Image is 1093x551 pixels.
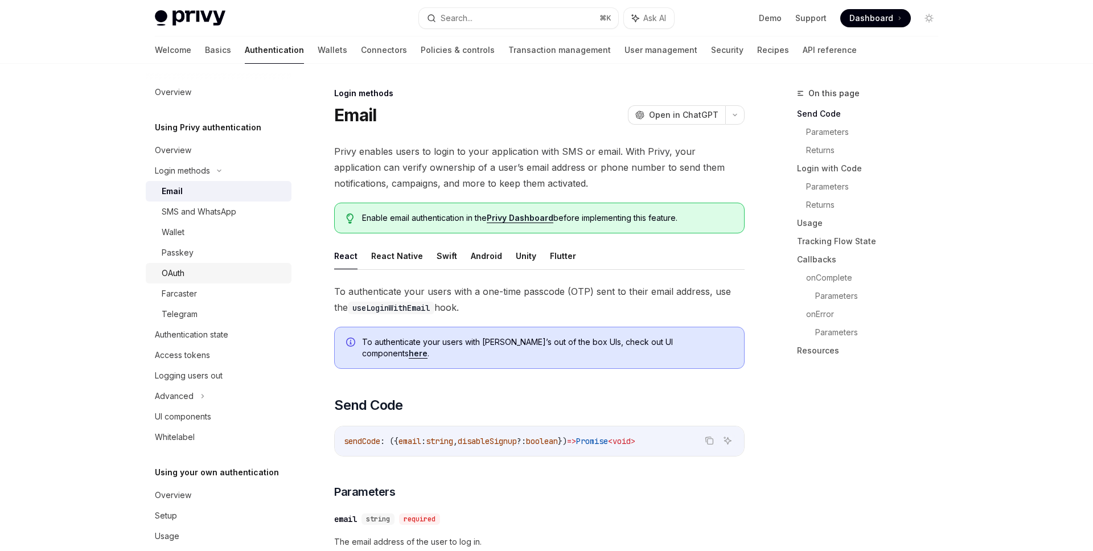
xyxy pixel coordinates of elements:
span: Send Code [334,396,403,414]
button: Android [471,242,502,269]
span: ⌘ K [599,14,611,23]
div: Overview [155,488,191,502]
div: Login methods [155,164,210,178]
a: Callbacks [797,250,947,269]
span: To authenticate your users with a one-time passcode (OTP) sent to their email address, use the hook. [334,283,745,315]
span: : ({ [380,436,398,446]
a: UI components [146,406,291,427]
a: Overview [146,485,291,505]
a: Parameters [815,323,947,342]
a: Transaction management [508,36,611,64]
button: Open in ChatGPT [628,105,725,125]
span: Open in ChatGPT [649,109,718,121]
button: React Native [371,242,423,269]
span: Parameters [334,484,395,500]
svg: Tip [346,213,354,224]
div: Telegram [162,307,198,321]
span: sendCode [344,436,380,446]
a: onError [806,305,947,323]
a: Send Code [797,105,947,123]
span: string [426,436,453,446]
div: Farcaster [162,287,197,301]
code: useLoginWithEmail [348,302,434,314]
span: boolean [526,436,558,446]
span: Promise [576,436,608,446]
img: light logo [155,10,225,26]
button: Swift [437,242,457,269]
div: required [399,513,440,525]
a: Recipes [757,36,789,64]
a: Connectors [361,36,407,64]
span: => [567,436,576,446]
button: Unity [516,242,536,269]
a: Access tokens [146,345,291,365]
a: Email [146,181,291,202]
button: Toggle dark mode [920,9,938,27]
a: Farcaster [146,283,291,304]
span: To authenticate your users with [PERSON_NAME]’s out of the box UIs, check out UI components . [362,336,733,359]
span: disableSignup [458,436,517,446]
a: Returns [806,141,947,159]
a: Usage [797,214,947,232]
div: Usage [155,529,179,543]
button: Copy the contents from the code block [702,433,717,448]
a: Returns [806,196,947,214]
span: string [366,515,390,524]
a: here [409,348,428,359]
div: Email [162,184,183,198]
a: Whitelabel [146,427,291,447]
a: Authentication state [146,324,291,345]
button: Ask AI [720,433,735,448]
span: On this page [808,87,860,100]
button: Flutter [550,242,576,269]
div: Overview [155,85,191,99]
a: Dashboard [840,9,911,27]
a: User management [624,36,697,64]
h5: Using Privy authentication [155,121,261,134]
a: Parameters [806,178,947,196]
span: Enable email authentication in the before implementing this feature. [362,212,733,224]
span: , [453,436,458,446]
h1: Email [334,105,376,125]
a: OAuth [146,263,291,283]
a: SMS and WhatsApp [146,202,291,222]
div: Advanced [155,389,194,403]
a: Support [795,13,827,24]
div: Overview [155,143,191,157]
a: Demo [759,13,782,24]
h5: Using your own authentication [155,466,279,479]
div: email [334,513,357,525]
svg: Info [346,338,358,349]
span: The email address of the user to log in. [334,535,745,549]
span: > [631,436,635,446]
a: Overview [146,82,291,102]
a: Usage [146,526,291,546]
a: Resources [797,342,947,360]
span: void [613,436,631,446]
a: Logging users out [146,365,291,386]
span: }) [558,436,567,446]
a: Policies & controls [421,36,495,64]
span: Privy enables users to login to your application with SMS or email. With Privy, your application ... [334,143,745,191]
span: ?: [517,436,526,446]
a: Tracking Flow State [797,232,947,250]
button: Ask AI [624,8,674,28]
a: Basics [205,36,231,64]
div: Setup [155,509,177,523]
div: Authentication state [155,328,228,342]
a: Login with Code [797,159,947,178]
a: Authentication [245,36,304,64]
a: Passkey [146,242,291,263]
div: Whitelabel [155,430,195,444]
div: SMS and WhatsApp [162,205,236,219]
a: Wallets [318,36,347,64]
span: < [608,436,613,446]
div: OAuth [162,266,184,280]
div: Login methods [334,88,745,99]
button: Search...⌘K [419,8,618,28]
a: API reference [803,36,857,64]
button: React [334,242,358,269]
span: Dashboard [849,13,893,24]
div: Access tokens [155,348,210,362]
a: onComplete [806,269,947,287]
